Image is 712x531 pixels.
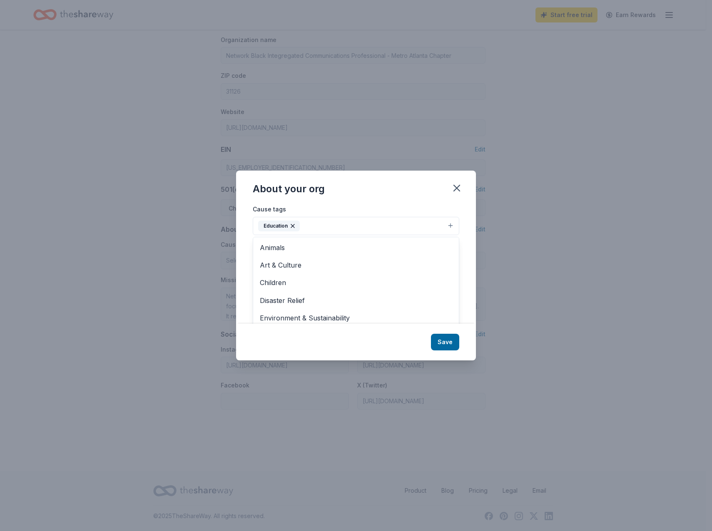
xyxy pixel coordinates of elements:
span: Environment & Sustainability [260,313,452,323]
div: Education [253,237,459,337]
div: Education [258,221,300,231]
span: Art & Culture [260,260,452,270]
span: Disaster Relief [260,295,452,306]
span: Animals [260,242,452,253]
span: Children [260,277,452,288]
button: Education [253,217,459,235]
